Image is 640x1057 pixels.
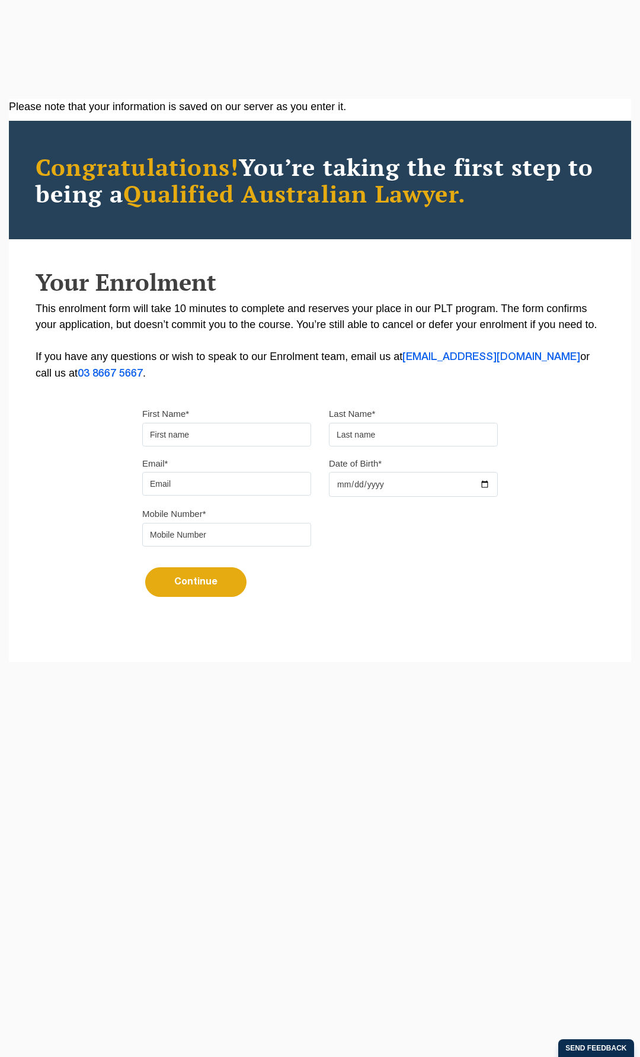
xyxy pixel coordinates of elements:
input: First name [142,423,311,446]
input: Last name [329,423,498,446]
span: Qualified Australian Lawyer. [123,178,466,209]
label: Mobile Number* [142,508,206,520]
div: Please note that your information is saved on our server as you enter it. [9,99,631,115]
label: Last Name* [329,408,375,420]
label: First Name* [142,408,189,420]
a: [EMAIL_ADDRESS][DOMAIN_NAME] [402,352,580,362]
p: This enrolment form will take 10 minutes to complete and reserves your place in our PLT program. ... [36,301,604,382]
label: Date of Birth* [329,458,382,470]
input: Mobile Number [142,523,311,547]
a: 03 8667 5667 [78,369,143,378]
button: Continue [145,567,247,597]
label: Email* [142,458,168,470]
span: Congratulations! [36,151,239,182]
h2: You’re taking the first step to being a [36,153,604,207]
input: Email [142,472,311,496]
h2: Your Enrolment [36,269,604,295]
